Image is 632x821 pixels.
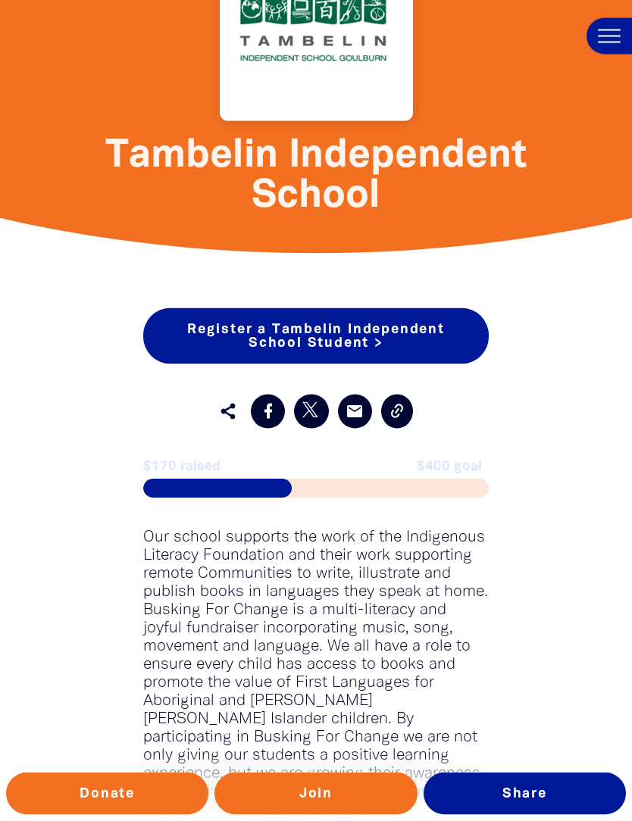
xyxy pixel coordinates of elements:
[346,402,364,420] i: email
[143,459,316,477] span: $170 raised
[143,529,489,819] p: Our school supports the work of the Indigenous Literacy Foundation and their work supporting remo...
[251,395,285,429] a: Share
[381,395,413,429] button: Copy Link
[105,138,527,214] span: Tambelin Independent School
[309,459,482,477] span: $400 goal
[143,308,489,364] a: Register a Tambelin Independent School Student >
[294,395,328,429] a: Post
[338,395,372,429] a: email
[424,773,626,815] button: Share
[6,773,208,815] button: Donate
[214,773,417,815] a: Join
